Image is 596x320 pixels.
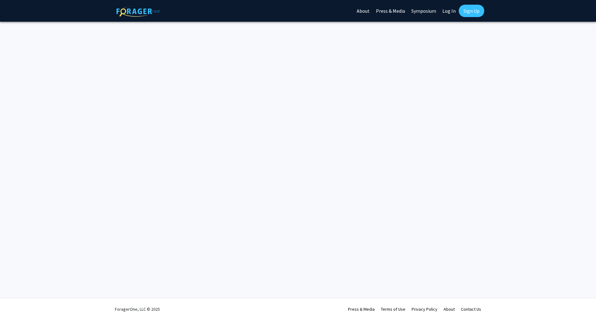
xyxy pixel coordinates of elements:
a: Privacy Policy [412,306,437,312]
div: ForagerOne, LLC © 2025 [115,298,160,320]
img: ForagerOne Logo [116,6,160,17]
a: Press & Media [348,306,375,312]
a: Contact Us [461,306,481,312]
a: Sign Up [459,5,484,17]
a: Terms of Use [381,306,405,312]
a: About [444,306,455,312]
